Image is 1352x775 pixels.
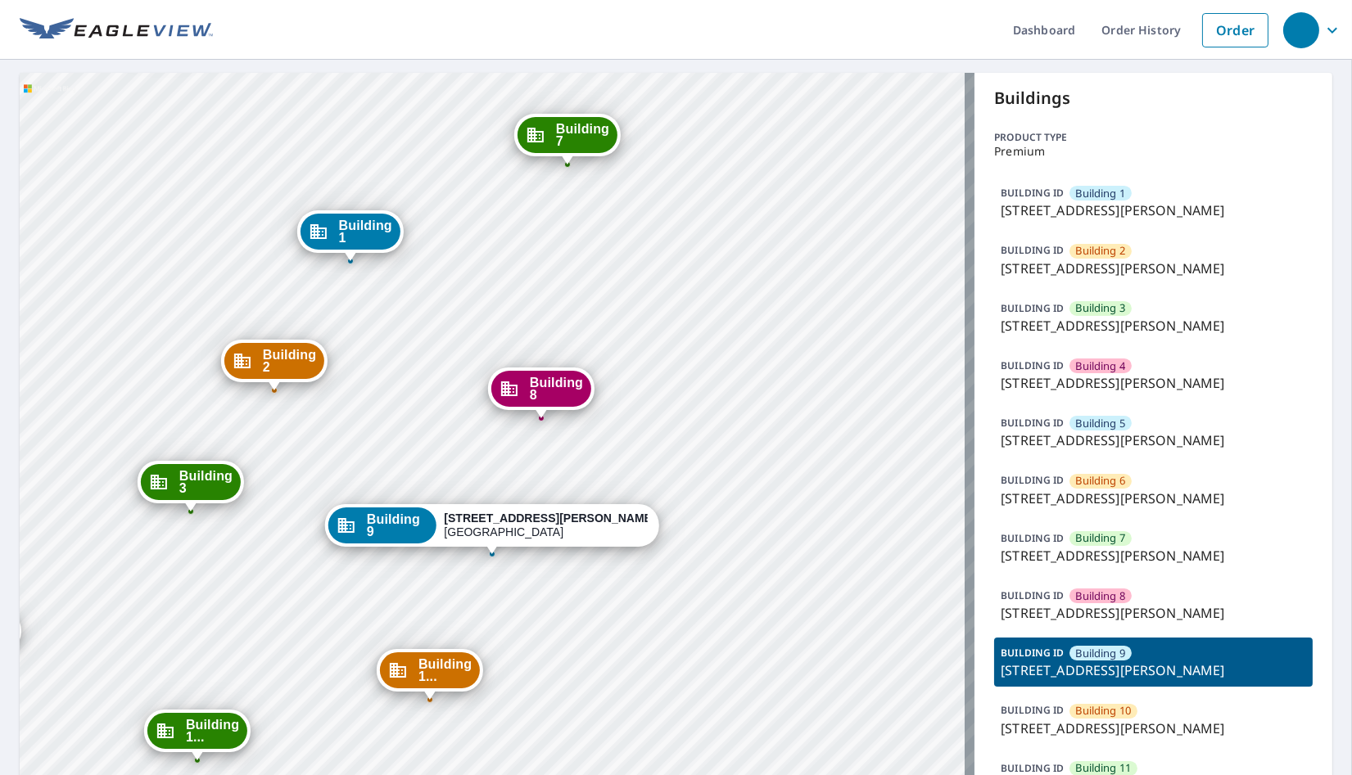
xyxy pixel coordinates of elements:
p: BUILDING ID [1001,416,1064,430]
p: [STREET_ADDRESS][PERSON_NAME] [1001,430,1306,450]
p: BUILDING ID [1001,761,1064,775]
div: Dropped pin, building Building 2, Commercial property, 19199 Jackson Court Elk River, MN 55330 [221,340,328,390]
span: Building 1 [1076,186,1126,201]
p: BUILDING ID [1001,358,1064,372]
p: BUILDING ID [1001,646,1064,660]
span: Building 3 [1076,300,1126,316]
div: Dropped pin, building Building 9, Commercial property, 19199 Jackson Court Elk River, MN 55330 [325,504,659,555]
p: [STREET_ADDRESS][PERSON_NAME] [1001,316,1306,336]
div: Dropped pin, building Building 7, Commercial property, 19199 Jackson Court Elk River, MN 55330 [514,114,621,164]
div: [GEOGRAPHIC_DATA] [444,511,648,539]
span: Building 7 [556,123,609,147]
span: Building 4 [1076,358,1126,374]
span: Building 2 [1076,243,1126,259]
div: Dropped pin, building Building 11, Commercial property, 19199 Jackson Court Elk River, MN 55330 [144,710,251,760]
span: Building 1... [418,658,472,683]
span: Building 3 [179,470,233,494]
div: Dropped pin, building Building 8, Commercial property, 19199 Jackson Court Elk River, MN 55330 [488,367,595,418]
span: Building 9 [1076,646,1126,661]
p: BUILDING ID [1001,588,1064,602]
span: Building 8 [1076,588,1126,604]
span: Building 6 [1076,473,1126,489]
img: EV Logo [20,18,213,43]
span: Building 7 [1076,530,1126,546]
p: BUILDING ID [1001,531,1064,545]
span: Building 5 [1076,416,1126,431]
p: BUILDING ID [1001,301,1064,315]
div: Dropped pin, building Building 3, Commercial property, 19199 Jackson Court Elk River, MN 55330 [138,461,244,511]
span: Building 8 [530,376,583,401]
p: Premium [994,145,1313,158]
p: [STREET_ADDRESS][PERSON_NAME] [1001,259,1306,278]
p: [STREET_ADDRESS][PERSON_NAME] [1001,719,1306,738]
p: [STREET_ADDRESS][PERSON_NAME] [1001,489,1306,508]
p: [STREET_ADDRESS][PERSON_NAME] [1001,546,1306,565]
div: Dropped pin, building Building 1, Commercial property, 19199 Jackson Court Elk River, MN 55330 [297,210,404,261]
p: [STREET_ADDRESS][PERSON_NAME] [1001,660,1306,680]
p: BUILDING ID [1001,703,1064,717]
p: BUILDING ID [1001,186,1064,200]
strong: [STREET_ADDRESS][PERSON_NAME] [444,511,655,525]
p: Buildings [994,86,1313,110]
span: Building 2 [263,349,316,373]
p: BUILDING ID [1001,473,1064,487]
p: [STREET_ADDRESS][PERSON_NAME] [1001,373,1306,393]
span: Building 1... [186,719,239,743]
p: [STREET_ADDRESS][PERSON_NAME] [1001,603,1306,623]
p: [STREET_ADDRESS][PERSON_NAME] [1001,201,1306,220]
span: Building 9 [367,513,428,538]
p: Product type [994,130,1313,145]
span: Building 10 [1076,703,1132,719]
span: Building 1 [339,219,392,244]
p: BUILDING ID [1001,243,1064,257]
div: Dropped pin, building Building 10, Commercial property, 19199 Jackson Court Elk River, MN 55330 [377,649,483,700]
a: Order [1202,13,1268,47]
